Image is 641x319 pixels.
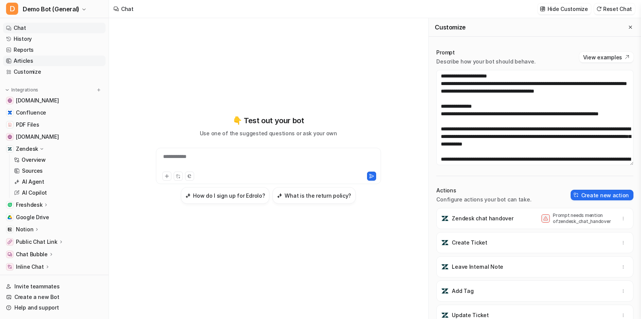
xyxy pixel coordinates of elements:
[285,192,351,200] h3: What is the return policy?
[277,193,282,198] img: What is the return policy?
[538,3,591,14] button: Hide Customize
[8,240,12,244] img: Public Chat Link
[22,156,46,164] p: Overview
[452,239,487,246] p: Create Ticket
[436,49,535,56] p: Prompt
[8,227,12,232] img: Notion
[3,34,106,44] a: History
[540,6,545,12] img: customize
[3,292,106,302] a: Create a new Bot
[5,87,10,93] img: expand menu
[452,287,473,295] p: Add Tag
[441,263,449,271] img: Leave Internal Note icon
[3,302,106,313] a: Help and support
[3,95,106,106] a: www.atlassian.com[DOMAIN_NAME]
[441,239,449,246] img: Create Ticket icon
[11,87,38,93] p: Integrations
[193,192,265,200] h3: How do I sign up for Edrolo?
[452,215,513,222] p: Zendesk chat handover
[16,226,33,233] p: Notion
[3,281,106,292] a: Invite teammates
[574,192,579,198] img: create-action-icon.svg
[8,252,12,257] img: Chat Bubble
[16,145,38,153] p: Zendesk
[121,5,134,13] div: Chat
[23,4,79,14] span: Demo Bot (General)
[11,166,106,176] a: Sources
[16,201,42,209] p: Freshdesk
[233,115,304,126] p: 👇 Test out your bot
[8,135,12,139] img: www.airbnb.com
[436,58,535,65] p: Describe how your bot should behave.
[16,97,59,104] span: [DOMAIN_NAME]
[596,6,602,12] img: reset
[11,187,106,198] a: AI Copilot
[3,86,40,94] button: Integrations
[11,177,106,187] a: AI Agent
[452,263,503,271] p: Leave Internal Note
[16,238,58,246] p: Public Chat Link
[8,265,12,269] img: Inline Chat
[3,107,106,118] a: ConfluenceConfluence
[436,196,531,203] p: Configure actions your bot can take.
[3,67,106,77] a: Customize
[3,119,106,130] a: PDF FilesPDF Files
[96,87,101,93] img: menu_add.svg
[8,122,12,127] img: PDF Files
[16,133,59,141] span: [DOMAIN_NAME]
[3,45,106,55] a: Reports
[11,155,106,165] a: Overview
[3,132,106,142] a: www.airbnb.com[DOMAIN_NAME]
[8,98,12,103] img: www.atlassian.com
[22,189,47,197] p: AI Copilot
[548,5,588,13] p: Hide Customize
[185,193,191,198] img: How do I sign up for Edrolo?
[435,23,465,31] h2: Customize
[8,215,12,220] img: Google Drive
[452,311,489,319] p: Update Ticket
[3,212,106,223] a: Google DriveGoogle Drive
[441,287,449,295] img: Add Tag icon
[3,56,106,66] a: Articles
[22,167,43,175] p: Sources
[16,251,48,258] p: Chat Bubble
[441,311,449,319] img: Update Ticket icon
[594,3,635,14] button: Reset Chat
[553,212,613,225] p: Prompt needs mention of zendesk_chat_handover
[16,121,39,129] span: PDF Files
[22,178,44,186] p: AI Agent
[181,187,269,204] button: How do I sign up for Edrolo?How do I sign up for Edrolo?
[16,214,49,221] span: Google Drive
[441,215,449,222] img: Zendesk chat handover icon
[8,110,12,115] img: Confluence
[3,23,106,33] a: Chat
[6,3,18,15] span: D
[579,52,633,62] button: View examples
[16,263,44,271] p: Inline Chat
[436,187,531,194] p: Actions
[8,147,12,151] img: Zendesk
[571,190,633,200] button: Create new action
[272,187,356,204] button: What is the return policy?What is the return policy?
[8,203,12,207] img: Freshdesk
[626,23,635,32] button: Close flyout
[16,109,46,116] span: Confluence
[200,129,337,137] p: Use one of the suggested questions or ask your own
